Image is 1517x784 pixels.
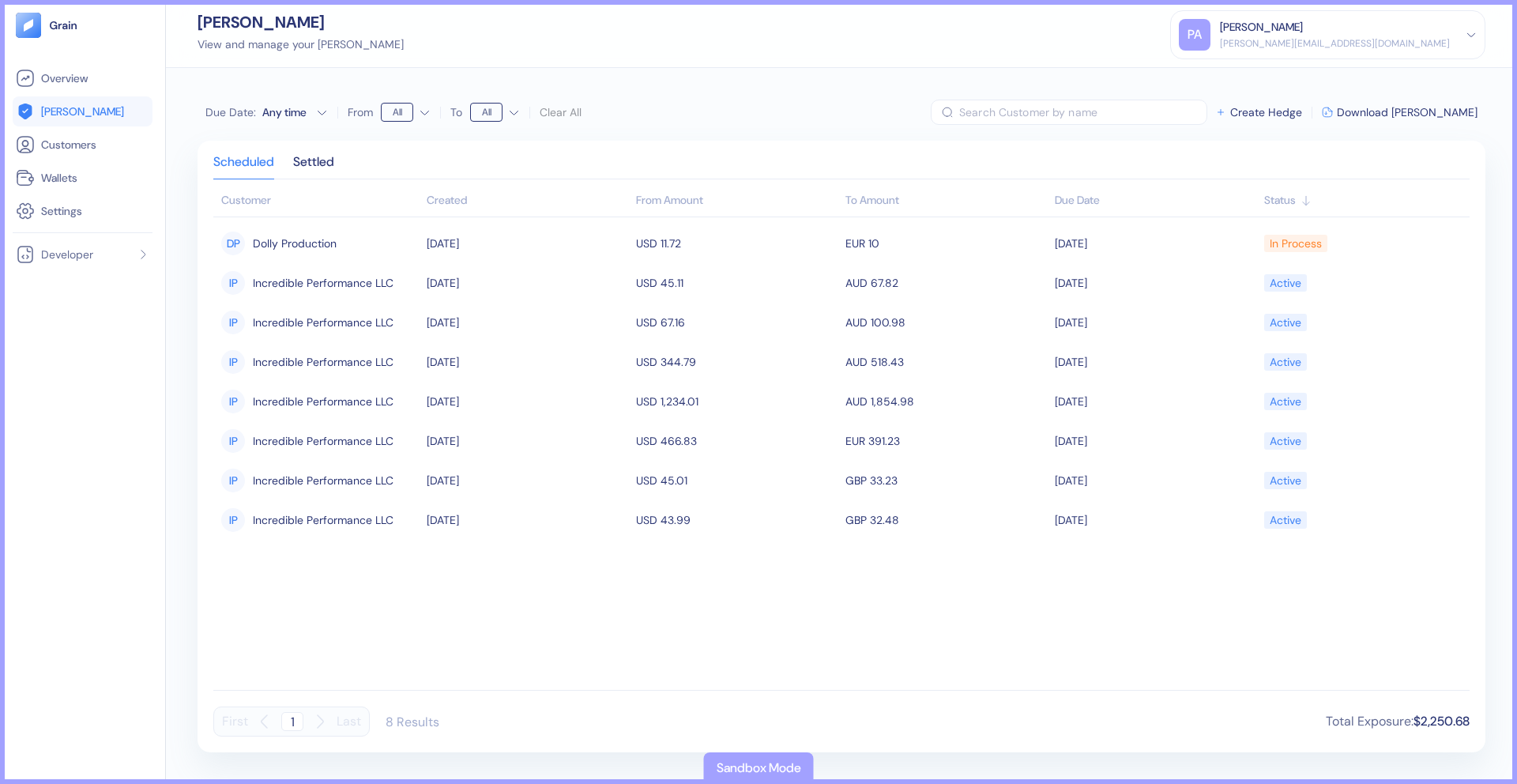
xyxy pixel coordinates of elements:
[841,421,1051,461] td: EUR 391.23
[41,137,96,153] span: Customers
[1215,107,1302,118] button: Create Hedge
[253,507,393,533] span: Incredible Performance LLC
[1413,713,1470,729] span: $2,250.68
[1230,107,1302,118] span: Create Hedge
[1051,224,1260,263] td: [DATE]
[1051,303,1260,342] td: [DATE]
[253,428,393,454] span: Incredible Performance LLC
[450,107,462,118] label: To
[381,100,431,125] button: From
[1179,19,1210,51] div: PA
[1055,192,1256,209] div: Sort ascending
[221,469,245,492] div: IP
[1337,107,1477,118] span: Download [PERSON_NAME]
[222,707,248,737] button: First
[632,303,841,342] td: USD 67.16
[1051,382,1260,421] td: [DATE]
[1270,507,1301,533] div: Active
[1270,467,1301,494] div: Active
[41,203,82,219] span: Settings
[423,382,632,421] td: [DATE]
[41,70,88,86] span: Overview
[423,263,632,303] td: [DATE]
[423,421,632,461] td: [DATE]
[423,224,632,263] td: [DATE]
[632,186,841,217] th: From Amount
[213,186,423,217] th: Customer
[337,707,361,737] button: Last
[221,232,245,255] div: DP
[632,224,841,263] td: USD 11.72
[348,107,373,118] label: From
[1270,230,1322,257] div: In Process
[253,388,393,415] span: Incredible Performance LLC
[841,382,1051,421] td: AUD 1,854.98
[1322,107,1477,118] button: Download [PERSON_NAME]
[41,104,124,119] span: [PERSON_NAME]
[1051,461,1260,500] td: [DATE]
[423,303,632,342] td: [DATE]
[841,224,1051,263] td: EUR 10
[841,500,1051,540] td: GBP 32.48
[1051,263,1260,303] td: [DATE]
[1220,36,1450,51] div: [PERSON_NAME][EMAIL_ADDRESS][DOMAIN_NAME]
[841,263,1051,303] td: AUD 67.82
[253,230,337,257] span: Dolly Production
[423,342,632,382] td: [DATE]
[253,467,393,494] span: Incredible Performance LLC
[221,311,245,334] div: IP
[841,186,1051,217] th: To Amount
[198,14,404,30] div: [PERSON_NAME]
[632,342,841,382] td: USD 344.79
[49,20,78,31] img: logo
[1270,349,1301,375] div: Active
[427,192,628,209] div: Sort ascending
[16,168,149,187] a: Wallets
[221,508,245,532] div: IP
[16,135,149,154] a: Customers
[1270,388,1301,415] div: Active
[717,759,801,778] div: Sandbox Mode
[16,69,149,88] a: Overview
[1051,500,1260,540] td: [DATE]
[205,104,328,120] button: Due Date:Any time
[632,500,841,540] td: USD 43.99
[1326,712,1470,731] div: Total Exposure :
[1051,342,1260,382] td: [DATE]
[1270,269,1301,296] div: Active
[632,263,841,303] td: USD 45.11
[253,309,393,336] span: Incredible Performance LLC
[841,461,1051,500] td: GBP 33.23
[959,100,1207,125] input: Search Customer by name
[41,247,93,262] span: Developer
[16,202,149,220] a: Settings
[221,429,245,453] div: IP
[16,102,149,121] a: [PERSON_NAME]
[632,461,841,500] td: USD 45.01
[632,421,841,461] td: USD 466.83
[293,156,334,179] div: Settled
[41,170,77,186] span: Wallets
[1051,421,1260,461] td: [DATE]
[262,104,310,120] div: Any time
[470,100,520,125] button: To
[198,36,404,53] div: View and manage your [PERSON_NAME]
[221,271,245,295] div: IP
[1220,19,1303,36] div: [PERSON_NAME]
[213,156,274,179] div: Scheduled
[1270,428,1301,454] div: Active
[16,13,41,38] img: logo-tablet-V2.svg
[841,342,1051,382] td: AUD 518.43
[423,500,632,540] td: [DATE]
[1264,192,1462,209] div: Sort ascending
[386,714,439,730] div: 8 Results
[205,104,256,120] span: Due Date :
[253,269,393,296] span: Incredible Performance LLC
[1270,309,1301,336] div: Active
[253,349,393,375] span: Incredible Performance LLC
[221,350,245,374] div: IP
[423,461,632,500] td: [DATE]
[841,303,1051,342] td: AUD 100.98
[632,382,841,421] td: USD 1,234.01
